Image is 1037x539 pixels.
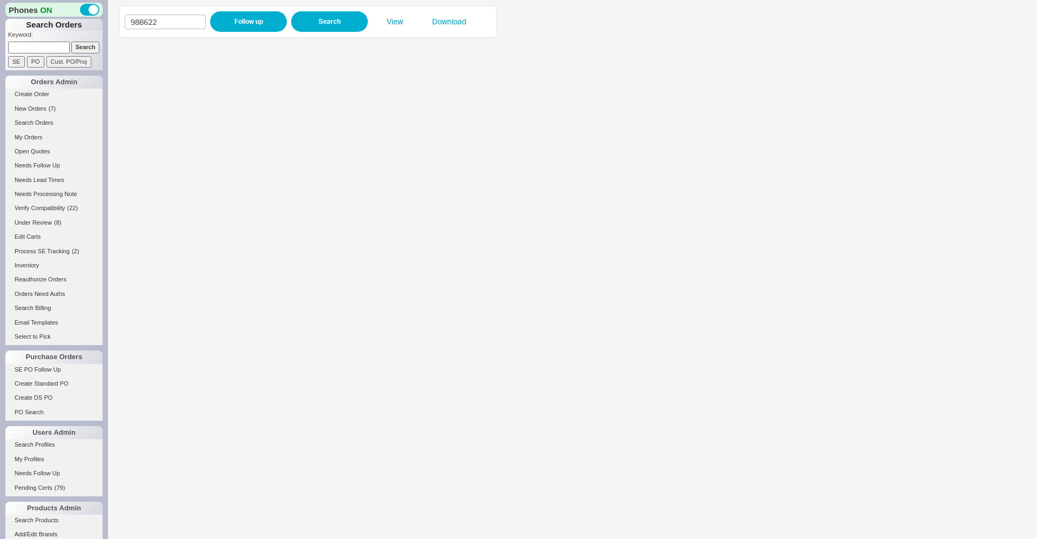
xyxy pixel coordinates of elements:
a: Edit Carts [5,231,103,242]
a: Needs Follow Up [5,160,103,171]
a: Needs Processing Note [5,188,103,200]
a: Download [422,16,476,27]
a: Needs Lead Times [5,174,103,186]
span: Needs Processing Note [15,191,77,197]
h1: Search Orders [5,19,103,31]
input: PO [27,56,44,68]
a: Reauthorize Orders [5,274,103,285]
p: Keyword: [8,31,103,42]
a: Search Profiles [5,439,103,450]
span: Needs Follow Up [15,162,60,169]
input: Cust. PO/Proj [46,56,91,68]
button: Search [291,11,368,32]
div: Purchase Orders [5,351,103,363]
span: Verify Compatibility [15,205,65,211]
span: Needs Follow Up [15,470,60,476]
a: My Profiles [5,454,103,465]
a: Inventory [5,260,103,271]
a: PO Search [5,407,103,418]
span: ( 8 ) [54,219,61,226]
a: Open Quotes [5,146,103,157]
a: Search Orders [5,117,103,129]
iframe: PO Follow up [119,43,1005,539]
span: Process SE Tracking [15,248,70,254]
a: Pending Certs(79) [5,482,103,494]
input: Enter PO Number [125,15,206,29]
a: Search Billing [5,302,103,314]
a: View [368,16,422,27]
a: Create DS PO [5,392,103,403]
span: Under Review [15,219,52,226]
input: SE [8,56,25,68]
span: Follow up [234,15,263,28]
span: ( 22 ) [68,205,78,211]
a: Create Order [5,89,103,100]
span: Search [319,15,341,28]
a: New Orders(7) [5,103,103,114]
span: ( 2 ) [72,248,79,254]
a: Create Standard PO [5,378,103,389]
a: My Orders [5,132,103,143]
div: Phones [5,3,103,17]
a: SE PO Follow Up [5,364,103,375]
div: Users Admin [5,426,103,439]
a: Process SE Tracking(2) [5,246,103,257]
a: Search Products [5,515,103,526]
a: Needs Follow Up [5,468,103,479]
button: Follow up [210,11,287,32]
div: Orders Admin [5,76,103,89]
div: Products Admin [5,502,103,515]
span: Pending Certs [15,484,52,491]
a: Orders Need Auths [5,288,103,300]
span: ( 79 ) [55,484,65,491]
span: New Orders [15,105,46,112]
a: Select to Pick [5,331,103,342]
a: Email Templates [5,317,103,328]
span: ON [40,4,52,16]
a: Under Review(8) [5,217,103,228]
a: Verify Compatibility(22) [5,203,103,214]
input: Search [71,42,100,53]
span: ( 7 ) [49,105,56,112]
